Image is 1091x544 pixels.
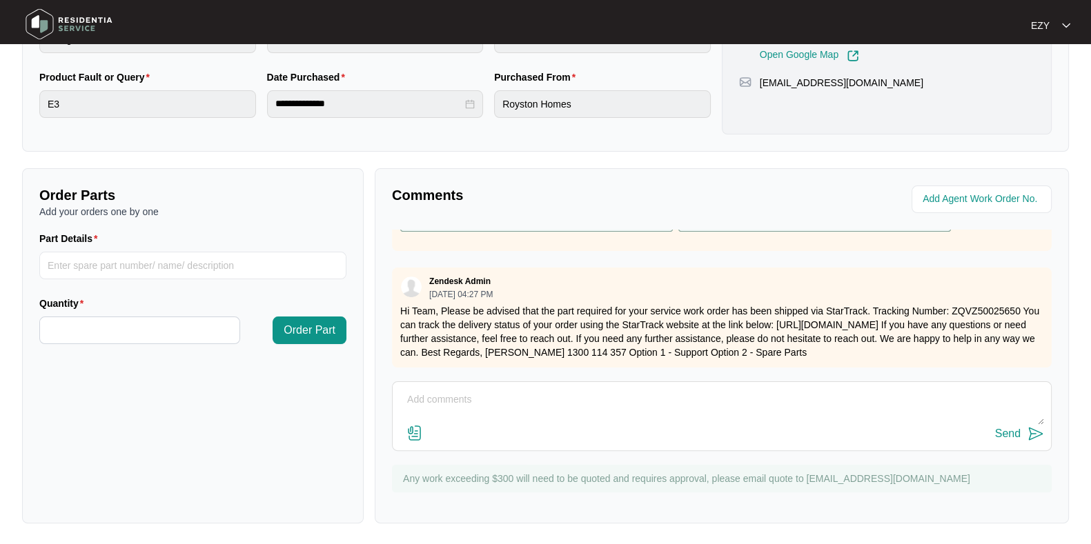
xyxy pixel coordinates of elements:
p: Zendesk Admin [429,276,491,287]
p: Add your orders one by one [39,205,346,219]
input: Quantity [40,317,239,343]
p: Any work exceeding $300 will need to be quoted and requires approval, please email quote to [EMAI... [403,472,1045,485]
button: Send [995,425,1044,443]
label: Product Fault or Query [39,70,155,84]
p: EZY [1031,19,1050,32]
p: [DATE] 04:27 PM [429,290,493,299]
button: Order Part [273,316,346,344]
p: Hi Team, Please be advised that the part required for your service work order has been shipped vi... [400,304,1043,359]
input: Purchased From [494,90,711,118]
input: Add Agent Work Order No. [923,191,1043,208]
p: [EMAIL_ADDRESS][DOMAIN_NAME] [760,76,923,90]
a: Open Google Map [760,50,859,62]
input: Product Fault or Query [39,90,256,118]
img: user.svg [401,276,422,297]
img: dropdown arrow [1062,22,1070,29]
img: residentia service logo [21,3,117,45]
div: Send [995,427,1021,440]
label: Part Details [39,232,104,245]
img: Link-External [847,50,859,62]
span: Order Part [284,322,335,339]
p: Comments [392,185,712,205]
label: Purchased From [494,70,581,84]
img: send-icon.svg [1028,425,1044,442]
img: map-pin [739,76,751,88]
img: file-attachment-doc.svg [406,425,423,441]
label: Quantity [39,296,89,310]
input: Date Purchased [275,97,463,111]
input: Part Details [39,252,346,279]
label: Date Purchased [267,70,351,84]
p: Order Parts [39,185,346,205]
